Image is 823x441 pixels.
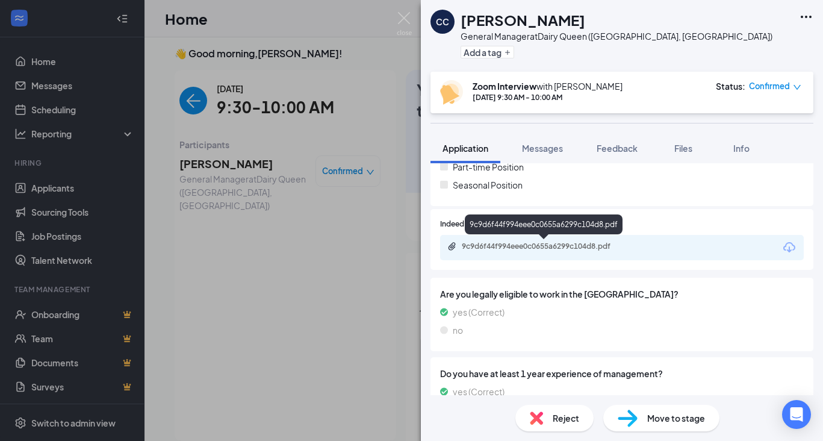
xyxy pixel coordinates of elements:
span: Move to stage [647,411,705,425]
div: Status : [716,80,745,92]
span: yes (Correct) [453,305,505,319]
svg: Ellipses [799,10,813,24]
span: Messages [522,143,563,154]
a: Paperclip9c9d6f44f994eee0c0655a6299c104d8.pdf [447,242,642,253]
span: Do you have at least 1 year experience of management? [440,367,804,380]
span: Info [733,143,750,154]
svg: Download [782,240,797,255]
span: Feedback [597,143,638,154]
svg: Paperclip [447,242,457,251]
h1: [PERSON_NAME] [461,10,585,30]
span: Reject [553,411,579,425]
span: down [793,83,801,92]
div: CC [436,16,449,28]
div: General Manager at Dairy Queen ([GEOGRAPHIC_DATA], [GEOGRAPHIC_DATA]) [461,30,772,42]
span: Application [443,143,488,154]
b: Zoom Interview [473,81,536,92]
button: PlusAdd a tag [461,46,514,58]
div: 9c9d6f44f994eee0c0655a6299c104d8.pdf [462,242,630,251]
span: Are you legally eligible to work in the [GEOGRAPHIC_DATA]? [440,287,804,301]
span: Indeed Resume [440,219,493,230]
span: yes (Correct) [453,385,505,398]
span: Part-time Position [453,160,524,174]
div: [DATE] 9:30 AM - 10:00 AM [473,92,623,102]
span: Confirmed [749,80,790,92]
div: Open Intercom Messenger [782,400,811,429]
svg: Plus [504,49,511,56]
span: Seasonal Position [453,178,523,192]
div: 9c9d6f44f994eee0c0655a6299c104d8.pdf [465,214,623,234]
span: no [453,324,463,337]
div: with [PERSON_NAME] [473,80,623,92]
span: Files [674,143,692,154]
